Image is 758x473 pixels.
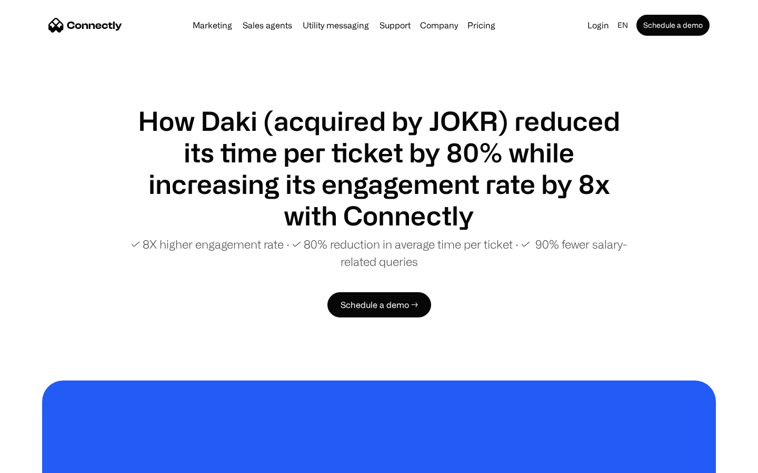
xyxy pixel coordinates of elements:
[188,21,236,29] a: Marketing
[375,21,415,29] a: Support
[327,292,431,317] a: Schedule a demo →
[583,18,613,33] a: Login
[126,235,632,270] p: ✓ 8X higher engagement rate ∙ ✓ 80% reduction in average time per ticket ∙ ✓ 90% fewer salary-rel...
[636,15,710,36] a: Schedule a demo
[298,21,373,29] a: Utility messaging
[463,21,500,29] a: Pricing
[21,455,63,469] ul: Language list
[617,18,628,33] div: en
[11,454,63,469] aside: Language selected: English
[420,18,458,33] div: Company
[126,105,632,231] h1: How Daki (acquired by JOKR) reduced its time per ticket by 80% while increasing its engagement ra...
[238,21,296,29] a: Sales agents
